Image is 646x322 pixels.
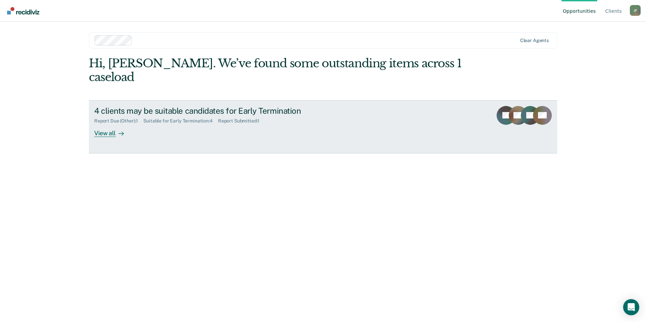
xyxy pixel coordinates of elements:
[218,118,265,124] div: Report Submitted : 1
[630,5,641,16] button: Profile dropdown button
[89,57,464,84] div: Hi, [PERSON_NAME]. We’ve found some outstanding items across 1 caseload
[143,118,218,124] div: Suitable for Early Termination : 4
[94,118,143,124] div: Report Due (Other) : 1
[89,100,557,153] a: 4 clients may be suitable candidates for Early TerminationReport Due (Other):1Suitable for Early ...
[623,299,639,315] div: Open Intercom Messenger
[94,106,330,116] div: 4 clients may be suitable candidates for Early Termination
[630,5,641,16] div: J P
[94,124,132,137] div: View all
[7,7,39,14] img: Recidiviz
[520,38,549,43] div: Clear agents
